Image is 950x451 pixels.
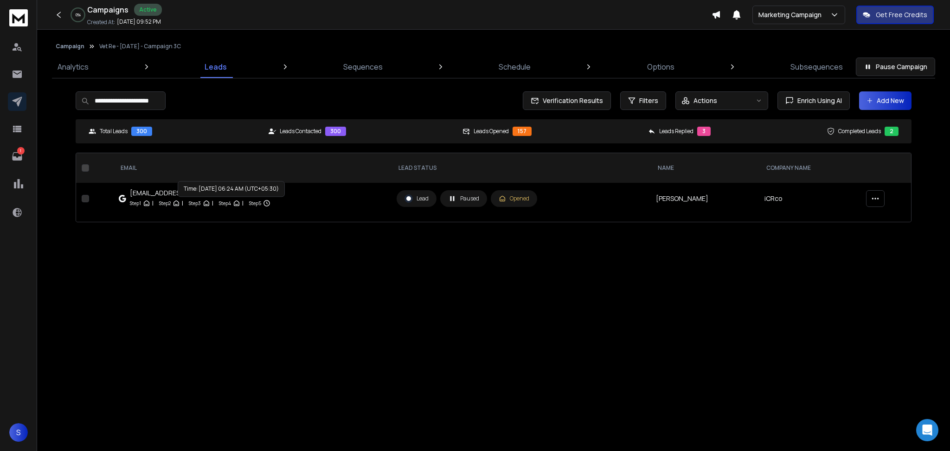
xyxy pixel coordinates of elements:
th: LEAD STATUS [391,153,650,183]
button: Pause Campaign [856,58,935,76]
p: | [242,199,244,208]
p: | [152,199,154,208]
button: Verification Results [523,91,611,110]
p: Step 4 [219,199,231,208]
div: Active [134,4,162,16]
a: Sequences [338,56,388,78]
p: Step 1 [130,199,141,208]
a: 1 [8,147,26,166]
th: Company Name [759,153,860,183]
div: 157 [513,127,532,136]
p: Leads [205,61,227,72]
p: Vet Re - [DATE] - Campaign 3C [99,43,181,50]
p: 1 [17,147,25,155]
a: Leads [199,56,232,78]
p: [DATE] 09:52 PM [117,18,161,26]
h1: Campaigns [87,4,128,15]
div: 3 [697,127,711,136]
p: Step 3 [189,199,201,208]
a: Analytics [52,56,94,78]
div: Time: [DATE] 06:24 AM (UTC +05:30 ) [178,181,285,197]
span: Filters [639,96,658,105]
button: Filters [620,91,666,110]
button: Campaign [56,43,84,50]
th: EMAIL [113,153,392,183]
div: 2 [885,127,899,136]
button: S [9,423,28,442]
p: Sequences [343,61,383,72]
div: 300 [131,127,152,136]
div: Opened [499,195,529,202]
p: Get Free Credits [876,10,927,19]
p: Schedule [499,61,531,72]
p: Leads Opened [474,128,509,135]
button: Add New [859,91,911,110]
p: Options [647,61,674,72]
p: Created At: [87,19,115,26]
div: Open Intercom Messenger [916,419,938,441]
p: Marketing Campaign [758,10,825,19]
a: Schedule [493,56,536,78]
p: Leads Contacted [280,128,321,135]
span: Enrich Using AI [794,96,842,105]
div: 300 [325,127,346,136]
p: Analytics [58,61,89,72]
p: 0 % [76,12,81,18]
a: Subsequences [785,56,848,78]
div: Lead [404,194,429,203]
p: Step 2 [159,199,171,208]
p: Leads Replied [659,128,693,135]
div: Paused [448,194,479,203]
p: | [212,199,213,208]
th: NAME [650,153,759,183]
p: Completed Leads [838,128,881,135]
td: iCRco [759,183,860,214]
p: Actions [693,96,717,105]
td: [PERSON_NAME] [650,183,759,214]
img: logo [9,9,28,26]
p: Total Leads [100,128,128,135]
button: Enrich Using AI [777,91,850,110]
a: Options [642,56,680,78]
p: | [182,199,183,208]
div: [EMAIL_ADDRESS][DOMAIN_NAME] [130,188,270,198]
span: Verification Results [539,96,603,105]
button: Get Free Credits [856,6,934,24]
p: Step 5 [249,199,261,208]
p: Subsequences [790,61,843,72]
